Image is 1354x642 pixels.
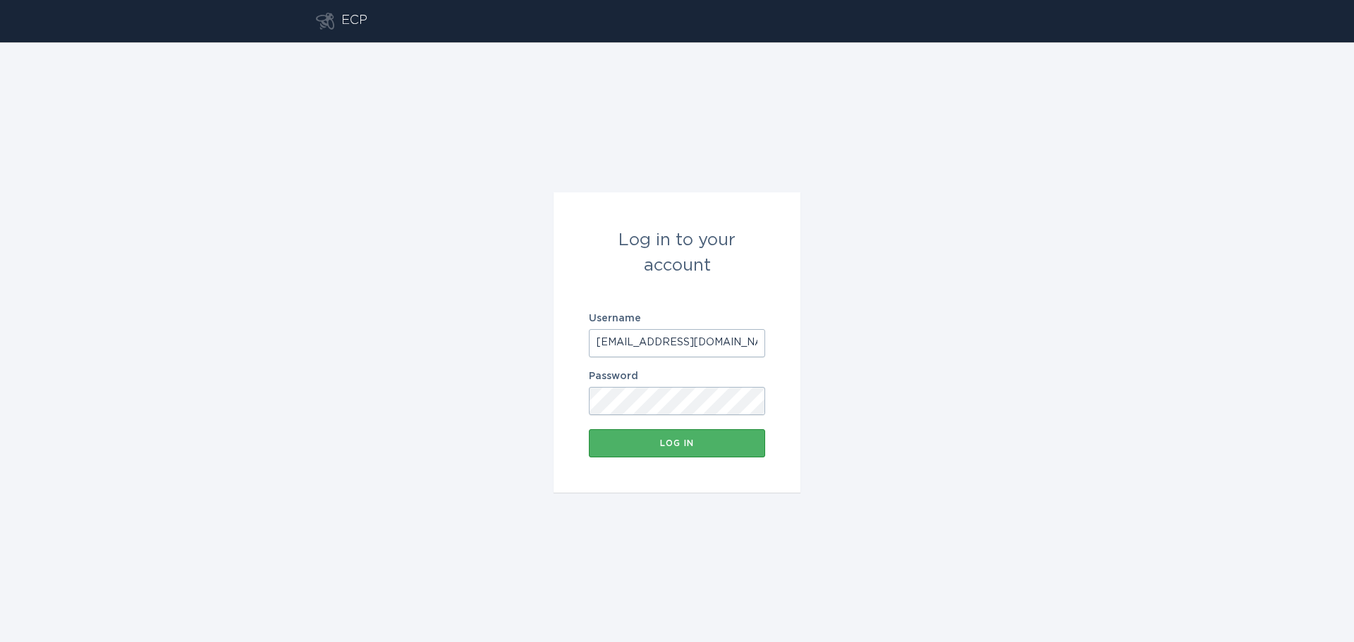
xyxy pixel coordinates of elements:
[316,13,334,30] button: Go to dashboard
[589,429,765,457] button: Log in
[589,314,765,323] label: Username
[589,228,765,278] div: Log in to your account
[589,371,765,381] label: Password
[596,439,758,447] div: Log in
[341,13,367,30] div: ECP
